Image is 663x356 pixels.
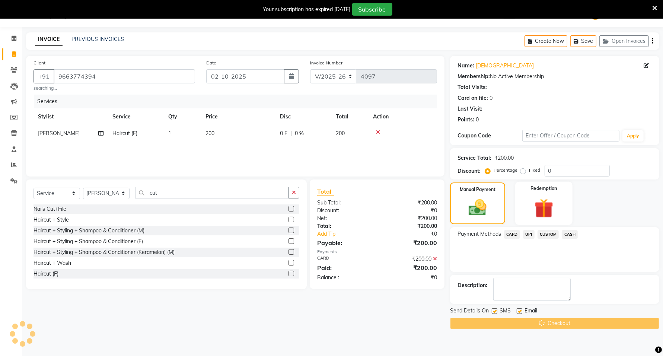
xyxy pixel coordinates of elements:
[525,35,567,47] button: Create New
[458,83,487,91] div: Total Visits:
[450,307,489,316] span: Send Details On
[135,187,289,198] input: Search or Scan
[377,263,443,272] div: ₹200.00
[310,60,342,66] label: Invoice Number
[458,62,474,70] div: Name:
[570,35,596,47] button: Save
[529,167,540,174] label: Fixed
[377,238,443,247] div: ₹200.00
[34,259,71,267] div: Haircut + Wash
[388,230,443,238] div: ₹0
[494,167,517,174] label: Percentage
[263,6,351,13] div: Your subscription has expired [DATE]
[369,108,437,125] th: Action
[476,62,534,70] a: [DEMOGRAPHIC_DATA]
[530,185,557,192] label: Redemption
[312,222,377,230] div: Total:
[377,214,443,222] div: ₹200.00
[34,238,143,245] div: Haircut + Styling + Shampoo & Conditioner (F)
[317,188,334,196] span: Total
[377,222,443,230] div: ₹200.00
[34,205,66,213] div: Nails Cut+File
[377,199,443,207] div: ₹200.00
[476,116,479,124] div: 0
[523,230,535,239] span: UPI
[494,154,514,162] div: ₹200.00
[336,130,345,137] span: 200
[599,35,649,47] button: Open Invoices
[331,108,369,125] th: Total
[168,130,171,137] span: 1
[458,230,501,238] span: Payment Methods
[35,33,63,46] a: INVOICE
[528,196,560,220] img: _gift.svg
[312,207,377,214] div: Discount:
[562,230,578,239] span: CASH
[312,255,377,263] div: CARD
[295,130,304,137] span: 0 %
[458,105,482,113] div: Last Visit:
[280,130,287,137] span: 0 F
[34,270,58,278] div: Haircut (F)
[458,167,481,175] div: Discount:
[317,249,437,255] div: Payments
[164,108,201,125] th: Qty
[34,108,108,125] th: Stylist
[458,94,488,102] div: Card on file:
[522,130,619,142] input: Enter Offer / Coupon Code
[377,274,443,282] div: ₹0
[206,60,216,66] label: Date
[622,130,644,142] button: Apply
[458,73,652,80] div: No Active Membership
[538,230,559,239] span: CUSTOM
[458,73,490,80] div: Membership:
[352,3,392,16] button: Subscribe
[34,60,45,66] label: Client
[34,95,443,108] div: Services
[108,108,164,125] th: Service
[312,199,377,207] div: Sub Total:
[377,255,443,263] div: ₹200.00
[500,307,511,316] span: SMS
[34,227,144,235] div: Haircut + Styling + Shampoo & Conditioner (M)
[458,282,487,289] div: Description:
[458,132,522,140] div: Coupon Code
[54,69,195,83] input: Search by Name/Mobile/Email/Code
[312,230,388,238] a: Add Tip
[312,274,377,282] div: Balance :
[490,94,493,102] div: 0
[112,130,137,137] span: Haircut (F)
[34,85,195,92] small: searching...
[460,186,495,193] label: Manual Payment
[38,130,80,137] span: [PERSON_NAME]
[458,154,491,162] div: Service Total:
[275,108,331,125] th: Disc
[205,130,214,137] span: 200
[312,238,377,247] div: Payable:
[377,207,443,214] div: ₹0
[312,214,377,222] div: Net:
[525,307,537,316] span: Email
[201,108,275,125] th: Price
[504,230,520,239] span: CARD
[312,263,377,272] div: Paid:
[463,197,492,218] img: _cash.svg
[34,248,175,256] div: Haircut + Styling + Shampoo & Conditioner (Keramelon) (M)
[71,36,124,42] a: PREVIOUS INVOICES
[34,69,54,83] button: +91
[34,216,69,224] div: Haircut + Style
[290,130,292,137] span: |
[458,116,474,124] div: Points:
[484,105,486,113] div: -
